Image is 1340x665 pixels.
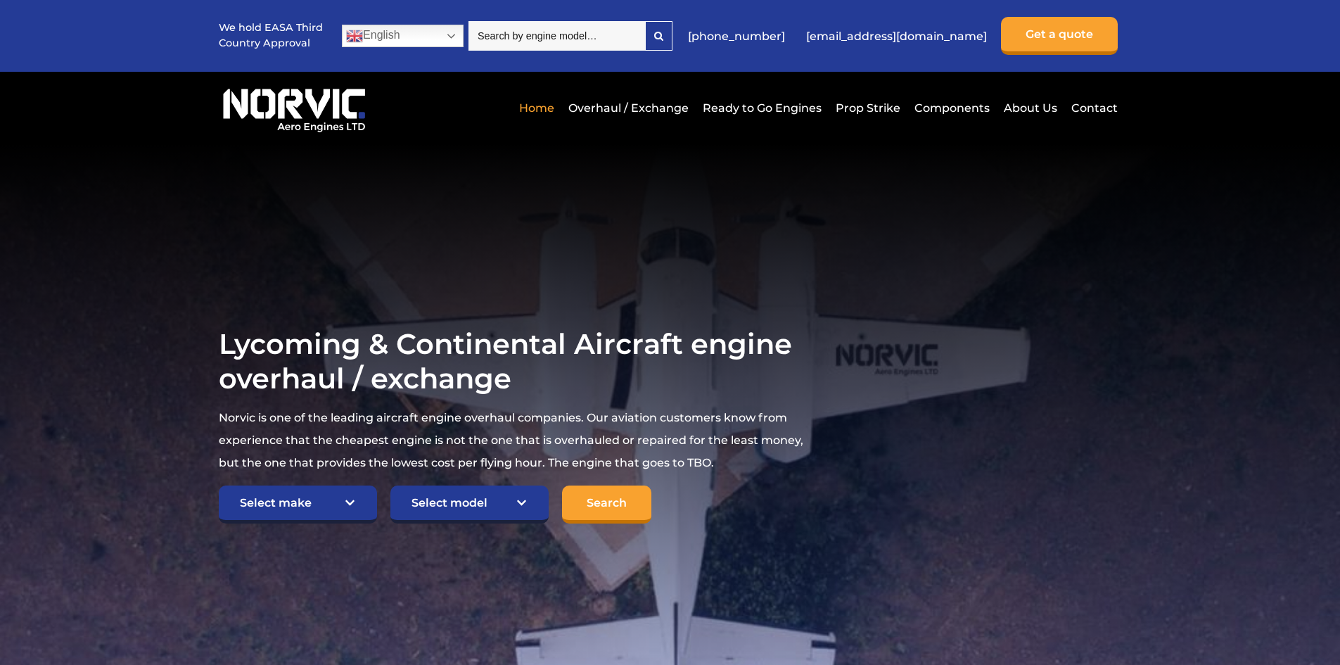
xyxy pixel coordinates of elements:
a: Get a quote [1001,17,1118,55]
a: Prop Strike [832,91,904,125]
a: Home [516,91,558,125]
input: Search by engine model… [468,21,645,51]
p: We hold EASA Third Country Approval [219,20,324,51]
h1: Lycoming & Continental Aircraft engine overhaul / exchange [219,327,805,395]
a: English [342,25,464,47]
img: Norvic Aero Engines logo [219,82,369,133]
a: Ready to Go Engines [699,91,825,125]
a: Contact [1068,91,1118,125]
a: [PHONE_NUMBER] [681,19,792,53]
img: en [346,27,363,44]
input: Search [562,486,651,524]
a: About Us [1000,91,1061,125]
a: Overhaul / Exchange [565,91,692,125]
a: Components [911,91,993,125]
a: [EMAIL_ADDRESS][DOMAIN_NAME] [799,19,994,53]
p: Norvic is one of the leading aircraft engine overhaul companies. Our aviation customers know from... [219,407,805,474]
